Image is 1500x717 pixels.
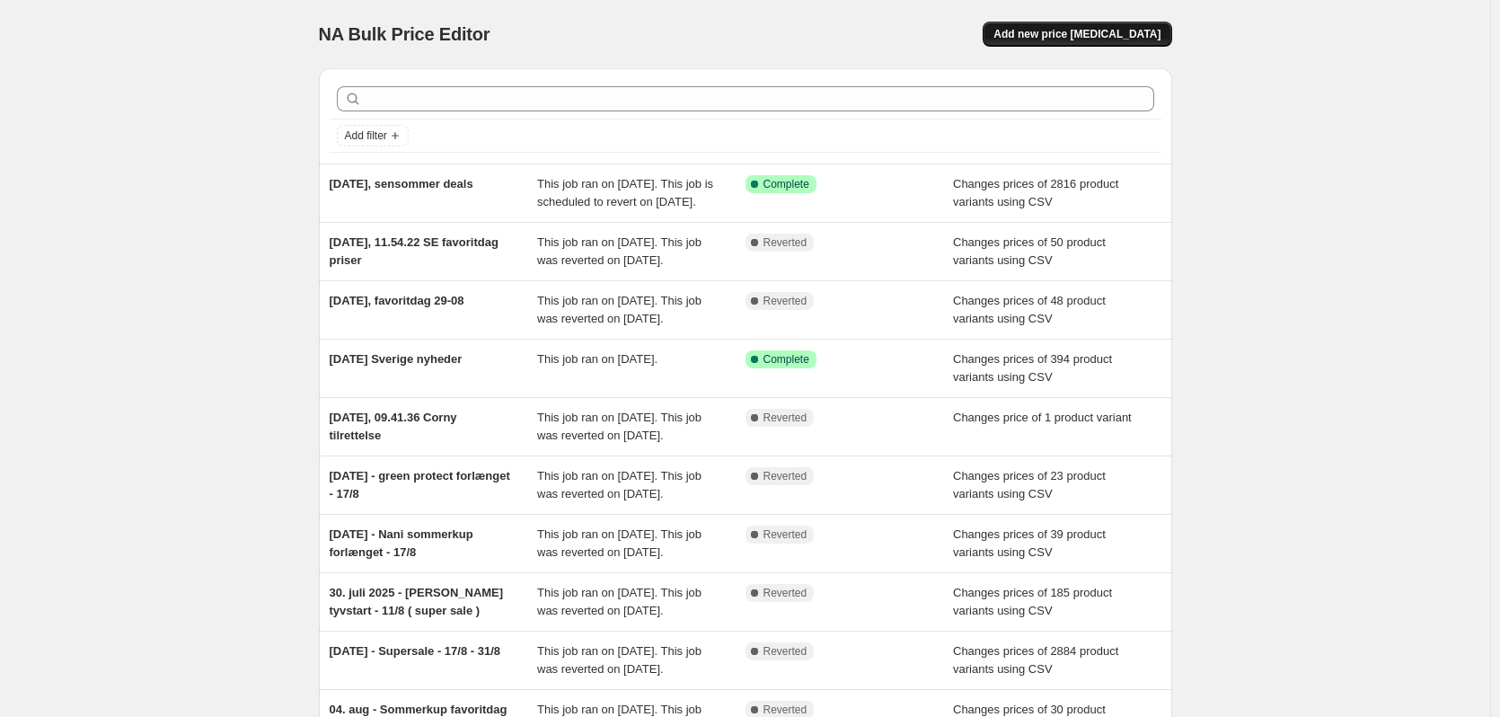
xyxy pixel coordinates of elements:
[337,125,409,146] button: Add filter
[330,586,504,617] span: 30. juli 2025 - [PERSON_NAME] tyvstart - 11/8 ( super sale )
[537,352,657,366] span: This job ran on [DATE].
[763,177,809,191] span: Complete
[953,644,1118,676] span: Changes prices of 2884 product variants using CSV
[953,469,1106,500] span: Changes prices of 23 product variants using CSV
[537,411,701,442] span: This job ran on [DATE]. This job was reverted on [DATE].
[537,586,701,617] span: This job ran on [DATE]. This job was reverted on [DATE].
[953,586,1112,617] span: Changes prices of 185 product variants using CSV
[763,352,809,367] span: Complete
[537,294,701,325] span: This job ran on [DATE]. This job was reverted on [DATE].
[330,469,510,500] span: [DATE] - green protect forlænget - 17/8
[330,294,464,307] span: [DATE], favoritdag 29-08
[763,235,807,250] span: Reverted
[319,24,490,44] span: NA Bulk Price Editor
[537,644,701,676] span: This job ran on [DATE]. This job was reverted on [DATE].
[537,235,701,267] span: This job ran on [DATE]. This job was reverted on [DATE].
[330,177,473,190] span: [DATE], sensommer deals
[763,469,807,483] span: Reverted
[537,469,701,500] span: This job ran on [DATE]. This job was reverted on [DATE].
[763,294,807,308] span: Reverted
[953,352,1112,384] span: Changes prices of 394 product variants using CSV
[763,703,807,717] span: Reverted
[537,527,701,559] span: This job ran on [DATE]. This job was reverted on [DATE].
[345,128,387,143] span: Add filter
[330,411,457,442] span: [DATE], 09.41.36 Corny tilrettelse
[953,527,1106,559] span: Changes prices of 39 product variants using CSV
[763,644,807,659] span: Reverted
[763,411,807,425] span: Reverted
[953,411,1132,424] span: Changes price of 1 product variant
[330,527,473,559] span: [DATE] - Nani sommerkup forlænget - 17/8
[953,235,1106,267] span: Changes prices of 50 product variants using CSV
[330,644,501,658] span: [DATE] - Supersale - 17/8 - 31/8
[763,586,807,600] span: Reverted
[983,22,1171,47] button: Add new price [MEDICAL_DATA]
[953,294,1106,325] span: Changes prices of 48 product variants using CSV
[537,177,713,208] span: This job ran on [DATE]. This job is scheduled to revert on [DATE].
[953,177,1118,208] span: Changes prices of 2816 product variants using CSV
[993,27,1160,41] span: Add new price [MEDICAL_DATA]
[763,527,807,542] span: Reverted
[330,235,499,267] span: [DATE], 11.54.22 SE favoritdag priser
[330,352,463,366] span: [DATE] Sverige nyheder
